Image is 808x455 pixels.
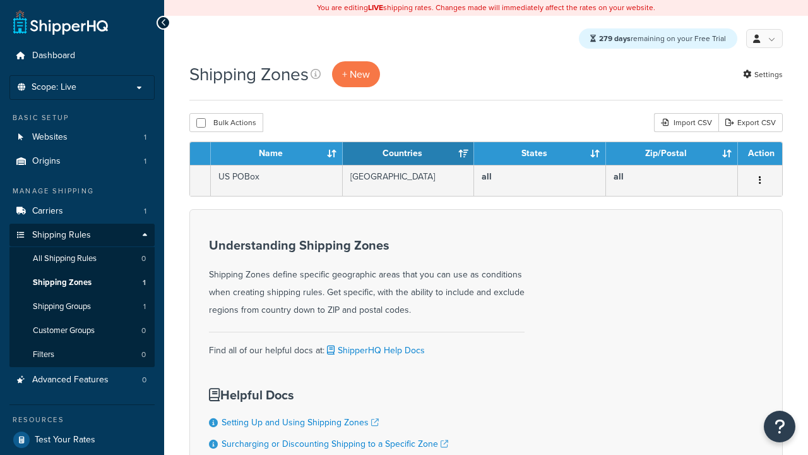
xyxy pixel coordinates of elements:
div: Import CSV [654,113,718,132]
li: Websites [9,126,155,149]
a: ShipperHQ Help Docs [324,344,425,357]
li: Carriers [9,200,155,223]
a: Shipping Groups 1 [9,295,155,318]
a: Export CSV [718,113,783,132]
a: Dashboard [9,44,155,68]
a: Customer Groups 0 [9,319,155,343]
span: Filters [33,349,54,360]
b: all [482,170,492,183]
a: Surcharging or Discounting Shipping to a Specific Zone [222,437,448,451]
li: Shipping Rules [9,224,155,368]
span: Websites [32,132,68,143]
li: Shipping Zones [9,271,155,294]
li: Shipping Groups [9,295,155,318]
a: Carriers 1 [9,200,155,223]
strong: 279 days [599,33,631,44]
span: 0 [141,253,146,264]
span: Scope: Live [32,82,76,93]
a: Origins 1 [9,150,155,173]
span: All Shipping Rules [33,253,97,264]
span: Shipping Groups [33,301,91,312]
a: Test Your Rates [9,428,155,451]
span: + New [342,67,370,82]
span: Shipping Zones [33,277,92,288]
th: Zip/Postal: activate to sort column ascending [606,142,738,165]
li: Customer Groups [9,319,155,343]
li: Advanced Features [9,368,155,392]
span: 1 [143,277,146,288]
h3: Helpful Docs [209,388,448,402]
span: Test Your Rates [35,435,95,446]
a: Shipping Zones 1 [9,271,155,294]
div: Basic Setup [9,112,155,123]
li: Origins [9,150,155,173]
div: Manage Shipping [9,186,155,197]
span: 1 [144,156,146,167]
a: Setting Up and Using Shipping Zones [222,416,379,429]
a: Websites 1 [9,126,155,149]
li: All Shipping Rules [9,247,155,270]
span: 0 [142,375,146,385]
button: Bulk Actions [189,113,263,132]
span: Customer Groups [33,325,95,336]
span: 0 [141,349,146,360]
a: All Shipping Rules 0 [9,247,155,270]
div: Shipping Zones define specific geographic areas that you can use as conditions when creating ship... [209,238,525,319]
span: 0 [141,325,146,336]
div: Find all of our helpful docs at: [209,332,525,360]
td: [GEOGRAPHIC_DATA] [343,165,475,196]
th: Action [738,142,782,165]
span: Shipping Rules [32,230,91,241]
td: US POBox [211,165,343,196]
li: Filters [9,343,155,367]
span: 1 [143,301,146,312]
a: Advanced Features 0 [9,368,155,392]
h1: Shipping Zones [189,62,309,87]
span: 1 [144,206,146,217]
th: Name: activate to sort column ascending [211,142,343,165]
a: ShipperHQ Home [13,9,108,35]
a: Filters 0 [9,343,155,367]
th: States: activate to sort column ascending [474,142,606,165]
th: Countries: activate to sort column ascending [343,142,475,165]
a: Shipping Rules [9,224,155,247]
span: Advanced Features [32,375,109,385]
div: remaining on your Free Trial [579,28,737,49]
a: + New [332,61,380,87]
span: Carriers [32,206,63,217]
span: 1 [144,132,146,143]
div: Resources [9,415,155,425]
b: LIVE [368,2,383,13]
a: Settings [743,66,783,83]
b: all [614,170,624,183]
span: Origins [32,156,61,167]
h3: Understanding Shipping Zones [209,238,525,252]
button: Open Resource Center [764,411,795,442]
span: Dashboard [32,51,75,61]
